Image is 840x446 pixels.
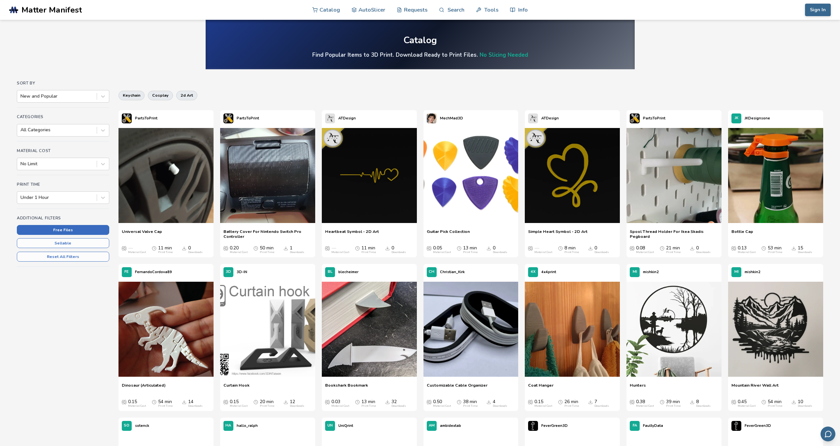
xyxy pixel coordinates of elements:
button: cosplay [148,91,173,100]
div: Catalog [403,35,437,46]
div: 0.15 [534,399,552,408]
a: PartsToPrint's profilePartsToPrint [626,110,669,127]
div: Print Time [158,404,173,408]
a: Dinosaur (Articulated) [122,383,166,393]
a: Mountain River Wall Art [731,383,779,393]
span: — [128,245,133,251]
div: 54 min [158,399,173,408]
h4: Print Time [17,182,109,187]
div: 10 [798,399,812,408]
div: 12 [290,399,304,408]
a: MechMad3D's profileMechMad3D [423,110,466,127]
div: Material Cost [534,251,552,254]
span: Average Print Time [152,399,156,404]
span: Heartbeat Symbol - 2D Art [325,229,379,239]
p: ambidextab [440,422,461,429]
div: Material Cost [128,251,146,254]
span: Average Print Time [253,245,258,251]
div: Downloads [290,404,304,408]
span: Simple Heart Symbol - 2D Art [528,229,588,239]
div: 7 [594,399,609,408]
a: ATDesign's profileATDesign [525,110,562,127]
span: 4X [531,270,536,274]
a: PartsToPrint's profilePartsToPrint [118,110,161,127]
div: 0.20 [230,245,248,254]
span: Average Cost [630,399,634,404]
div: 0 [391,245,406,254]
p: FeverGreen3D [745,422,771,429]
span: Downloads [182,245,186,251]
div: 8 [696,399,711,408]
div: Downloads [594,404,609,408]
span: Average Print Time [660,245,664,251]
span: Average Cost [325,399,330,404]
div: 20 min [260,399,274,408]
span: FE [124,270,129,274]
div: 32 [391,399,406,408]
span: Average Cost [528,399,533,404]
div: Print Time [768,404,782,408]
p: PartsToPrint [135,115,157,122]
span: Bottle Cap [731,229,753,239]
p: 3D-IN [237,269,247,275]
span: Downloads [690,399,694,404]
div: 0 [594,245,609,254]
div: 39 min [666,399,681,408]
div: 13 min [463,245,478,254]
div: Print Time [666,251,681,254]
p: FernandoCordova89 [135,269,172,275]
a: Hunters [630,383,646,393]
div: 14 [188,399,203,408]
span: Downloads [284,245,288,251]
div: Print Time [463,404,478,408]
div: 21 min [666,245,681,254]
img: ATDesign's profile [528,113,538,123]
a: PartsToPrint's profilePartsToPrint [220,110,262,127]
span: Average Print Time [761,245,766,251]
span: Average Print Time [355,399,360,404]
a: Curtain Hook [223,383,250,393]
div: 0 [696,245,711,254]
span: Average Cost [427,245,431,251]
img: PartsToPrint's profile [630,113,640,123]
div: 26 min [564,399,579,408]
h4: Find Popular Items to 3D Print. Download Ready to Print Files. [312,51,528,59]
span: Downloads [385,245,390,251]
p: blecheimer [338,269,358,275]
span: MI [633,270,637,274]
div: Material Cost [230,404,248,408]
span: UN [327,424,333,428]
div: Downloads [798,251,812,254]
span: Average Print Time [660,399,664,404]
p: MechMad3D [440,115,463,122]
img: PartsToPrint's profile [122,113,132,123]
img: FeverGreen3D's profile [528,421,538,431]
span: Downloads [791,399,796,404]
a: Customizable Cable Organizer [427,383,487,393]
span: Average Cost [731,245,736,251]
span: Average Print Time [558,245,563,251]
div: 53 min [768,245,782,254]
div: Print Time [666,404,681,408]
div: Material Cost [738,404,756,408]
h4: Additional Filters [17,216,109,220]
p: PartsToPrint [237,115,259,122]
p: mishkin2 [745,269,760,275]
span: Average Print Time [457,399,461,404]
span: BL [328,270,332,274]
img: ATDesign's profile [325,113,335,123]
a: FeverGreen3D's profileFeverGreen3D [728,418,774,434]
button: Free Files [17,225,109,235]
span: Downloads [588,245,593,251]
a: ATDesign's profileATDesign [322,110,359,127]
div: Downloads [798,404,812,408]
p: sotenck [135,422,149,429]
div: 0.05 [433,245,451,254]
div: Downloads [188,404,203,408]
div: Material Cost [738,251,756,254]
div: 0.38 [636,399,654,408]
span: FA [633,424,637,428]
span: JK [735,116,738,120]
